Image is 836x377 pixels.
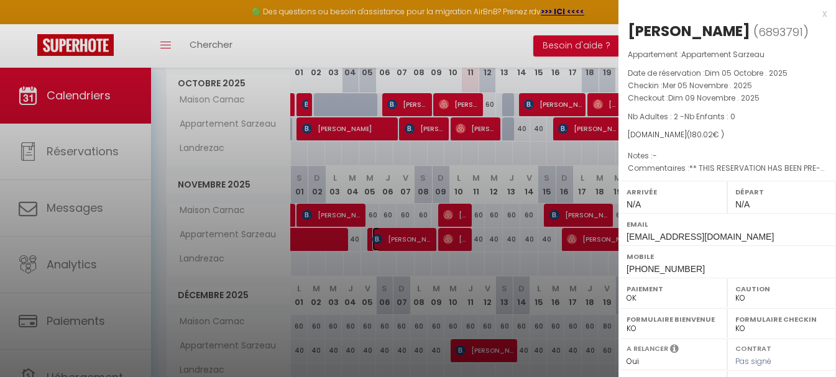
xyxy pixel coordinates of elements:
[627,232,774,242] span: [EMAIL_ADDRESS][DOMAIN_NAME]
[627,313,719,325] label: Formulaire Bienvenue
[735,343,771,352] label: Contrat
[663,80,752,91] span: Mer 05 Novembre . 2025
[735,283,828,295] label: Caution
[627,199,641,209] span: N/A
[735,199,750,209] span: N/A
[684,111,735,122] span: Nb Enfants : 0
[618,6,827,21] div: x
[681,49,765,60] span: Appartement Sarzeau
[627,264,705,274] span: [PHONE_NUMBER]
[628,162,827,175] p: Commentaires :
[735,313,828,325] label: Formulaire Checkin
[735,186,828,198] label: Départ
[687,129,724,140] span: ( € )
[627,186,719,198] label: Arrivée
[628,67,827,79] p: Date de réservation :
[690,129,713,140] span: 180.02
[670,343,679,357] i: Sélectionner OUI si vous souhaiter envoyer les séquences de messages post-checkout
[627,343,668,354] label: A relancer
[627,250,828,263] label: Mobile
[628,150,827,162] p: Notes :
[758,24,803,40] span: 6893791
[753,23,809,40] span: ( )
[735,356,771,366] span: Pas signé
[627,218,828,230] label: Email
[628,21,750,41] div: [PERSON_NAME]
[628,111,735,122] span: Nb Adultes : 2 -
[628,48,827,61] p: Appartement :
[628,92,827,104] p: Checkout :
[653,150,657,161] span: -
[627,283,719,295] label: Paiement
[628,79,827,92] p: Checkin :
[628,129,827,141] div: [DOMAIN_NAME]
[705,68,788,78] span: Dim 05 Octobre . 2025
[668,93,760,103] span: Dim 09 Novembre . 2025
